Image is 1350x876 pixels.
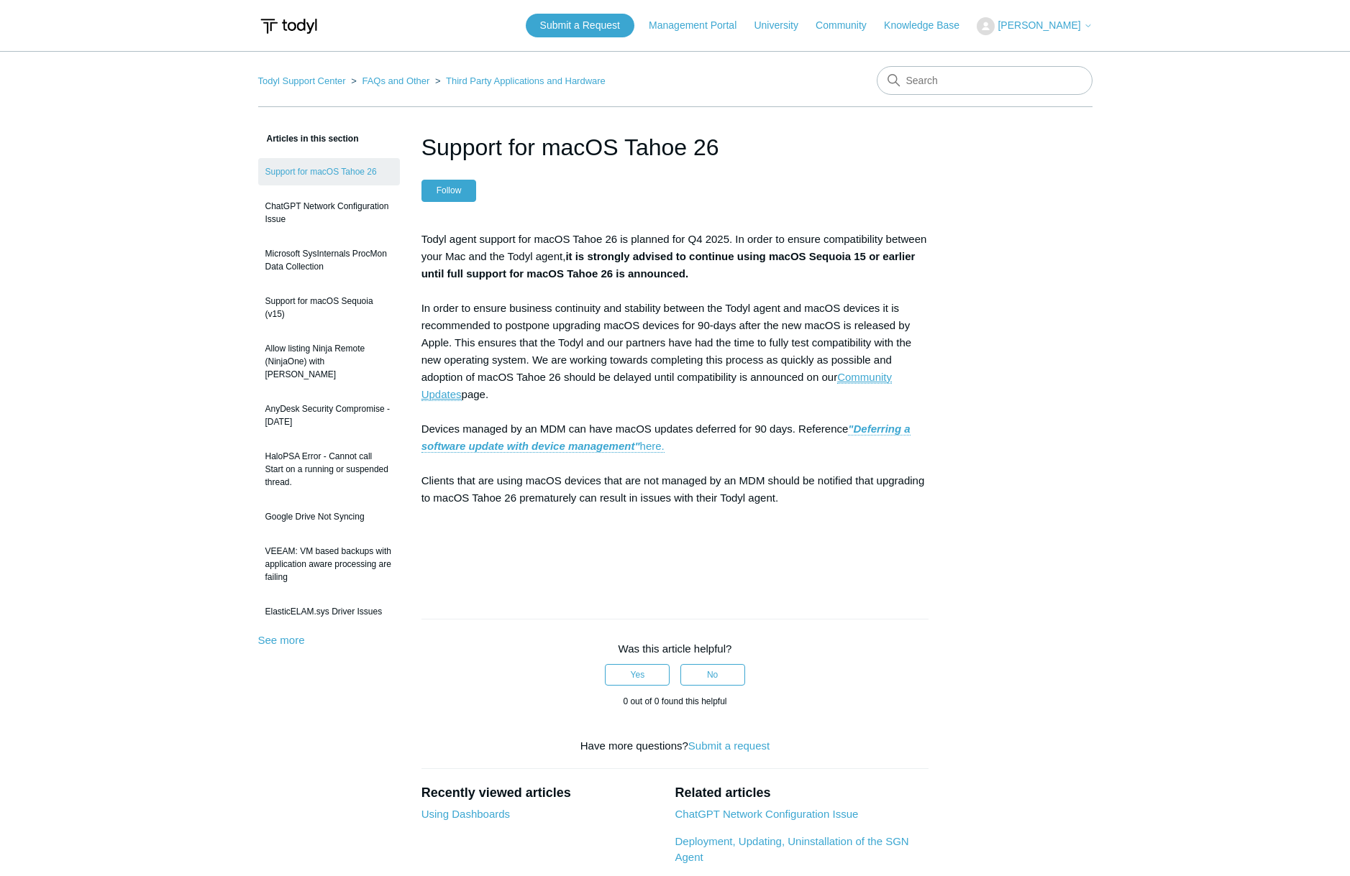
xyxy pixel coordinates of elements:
p: Todyl agent support for macOS Tahoe 26 is planned for Q4 2025. In order to ensure compatibility b... [421,231,929,576]
a: Third Party Applications and Hardware [446,75,606,86]
a: ElasticELAM.sys Driver Issues [258,598,400,625]
span: 0 out of 0 found this helpful [623,696,726,706]
button: Follow Article [421,180,477,201]
button: This article was helpful [605,664,670,686]
a: Todyl Support Center [258,75,346,86]
a: Deployment, Updating, Uninstallation of the SGN Agent [675,835,908,864]
a: See more [258,634,305,646]
h2: Related articles [675,783,929,803]
a: VEEAM: VM based backups with application aware processing are failing [258,538,400,591]
div: Have more questions? [421,738,929,755]
a: Knowledge Base [884,18,974,33]
a: ChatGPT Network Configuration Issue [258,193,400,233]
a: Submit a request [688,739,770,752]
a: Allow listing Ninja Remote (NinjaOne) with [PERSON_NAME] [258,335,400,388]
li: FAQs and Other [348,75,432,86]
button: This article was not helpful [680,664,745,686]
a: FAQs and Other [362,75,429,86]
button: [PERSON_NAME] [977,17,1092,35]
a: University [754,18,812,33]
span: Articles in this section [258,134,359,144]
h1: Support for macOS Tahoe 26 [421,130,929,165]
a: "Deferring a software update with device management"here. [421,423,911,453]
strong: it is strongly advised to continue using macOS Sequoia 15 or earlier until full support for macOS... [421,250,916,280]
a: Management Portal [649,18,751,33]
a: Using Dashboards [421,808,510,820]
a: Submit a Request [526,14,634,37]
a: HaloPSA Error - Cannot call Start on a running or suspended thread. [258,443,400,496]
li: Todyl Support Center [258,75,349,86]
a: AnyDesk Security Compromise - [DATE] [258,395,400,435]
a: Support for macOS Tahoe 26 [258,158,400,185]
a: Google Drive Not Syncing [258,503,400,530]
input: Search [877,66,1093,95]
span: [PERSON_NAME] [998,19,1080,31]
a: ChatGPT Network Configuration Issue [675,808,858,820]
a: Microsoft SysInternals ProcMon Data Collection [258,240,400,280]
li: Third Party Applications and Hardware [432,75,606,86]
a: Community [816,18,881,33]
a: Community Updates [421,371,892,401]
img: Todyl Support Center Help Center home page [258,13,319,40]
strong: "Deferring a software update with device management" [421,423,911,452]
h2: Recently viewed articles [421,783,661,803]
a: Support for macOS Sequoia (v15) [258,287,400,328]
span: Was this article helpful? [619,642,732,655]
